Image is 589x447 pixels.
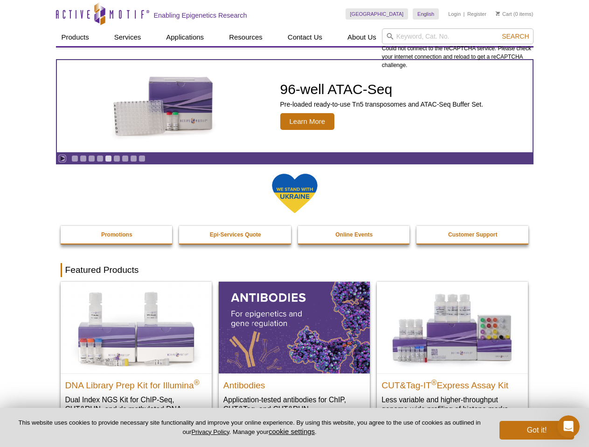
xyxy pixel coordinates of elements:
strong: Online Events [335,231,373,238]
a: Online Events [298,226,411,244]
span: Search [502,33,529,40]
div: Could not connect to the reCAPTCHA service. Please check your internet connection and reload to g... [382,28,534,69]
h2: CUT&Tag-IT Express Assay Kit [381,376,523,390]
h2: DNA Library Prep Kit for Illumina [65,376,207,390]
a: About Us [342,28,382,46]
strong: Customer Support [448,231,497,238]
p: Less variable and higher-throughput genome-wide profiling of histone marks​. [381,395,523,414]
a: Go to slide 2 [80,155,87,162]
a: Toggle autoplay [59,155,66,162]
a: Go to slide 3 [88,155,95,162]
strong: Epi-Services Quote [210,231,261,238]
a: DNA Library Prep Kit for Illumina DNA Library Prep Kit for Illumina® Dual Index NGS Kit for ChIP-... [61,282,212,432]
a: Resources [223,28,268,46]
a: All Antibodies Antibodies Application-tested antibodies for ChIP, CUT&Tag, and CUT&RUN. [219,282,370,423]
a: Go to slide 6 [113,155,120,162]
img: Your Cart [496,11,500,16]
button: Got it! [499,421,574,440]
a: Login [448,11,461,17]
sup: ® [194,378,200,386]
p: Pre-loaded ready-to-use Tn5 transposomes and ATAC-Seq Buffer Set. [280,100,484,108]
img: DNA Library Prep Kit for Illumina [61,282,212,373]
a: Promotions [61,226,173,244]
iframe: Intercom live chat [557,415,580,438]
a: Customer Support [416,226,529,244]
h2: Antibodies [223,376,365,390]
a: Contact Us [282,28,328,46]
a: CUT&Tag-IT® Express Assay Kit CUT&Tag-IT®Express Assay Kit Less variable and higher-throughput ge... [377,282,528,423]
a: Go to slide 9 [139,155,146,162]
a: Products [56,28,95,46]
a: Go to slide 4 [97,155,104,162]
img: CUT&Tag-IT® Express Assay Kit [377,282,528,373]
h2: Enabling Epigenetics Research [154,11,247,20]
p: This website uses cookies to provide necessary site functionality and improve your online experie... [15,419,484,436]
a: Applications [160,28,209,46]
a: Go to slide 8 [130,155,137,162]
a: Register [467,11,486,17]
a: Services [109,28,147,46]
a: Cart [496,11,512,17]
a: Privacy Policy [191,428,229,435]
a: Active Motif Kit photo 96-well ATAC-Seq Pre-loaded ready-to-use Tn5 transposomes and ATAC-Seq Buf... [57,60,533,152]
img: Active Motif Kit photo [105,71,222,141]
a: Epi-Services Quote [179,226,292,244]
a: Go to slide 7 [122,155,129,162]
li: | [464,8,465,20]
a: English [413,8,439,20]
button: cookie settings [269,427,315,435]
p: Application-tested antibodies for ChIP, CUT&Tag, and CUT&RUN. [223,395,365,414]
img: All Antibodies [219,282,370,373]
li: (0 items) [496,8,534,20]
strong: Promotions [101,231,132,238]
h2: 96-well ATAC-Seq [280,82,484,96]
button: Search [499,32,532,41]
article: 96-well ATAC-Seq [57,60,533,152]
span: Learn More [280,113,335,130]
a: Go to slide 5 [105,155,112,162]
h2: Featured Products [61,263,529,277]
sup: ® [431,378,437,386]
img: We Stand With Ukraine [271,173,318,214]
p: Dual Index NGS Kit for ChIP-Seq, CUT&RUN, and ds methylated DNA assays. [65,395,207,423]
a: [GEOGRAPHIC_DATA] [346,8,409,20]
a: Go to slide 1 [71,155,78,162]
input: Keyword, Cat. No. [382,28,534,44]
